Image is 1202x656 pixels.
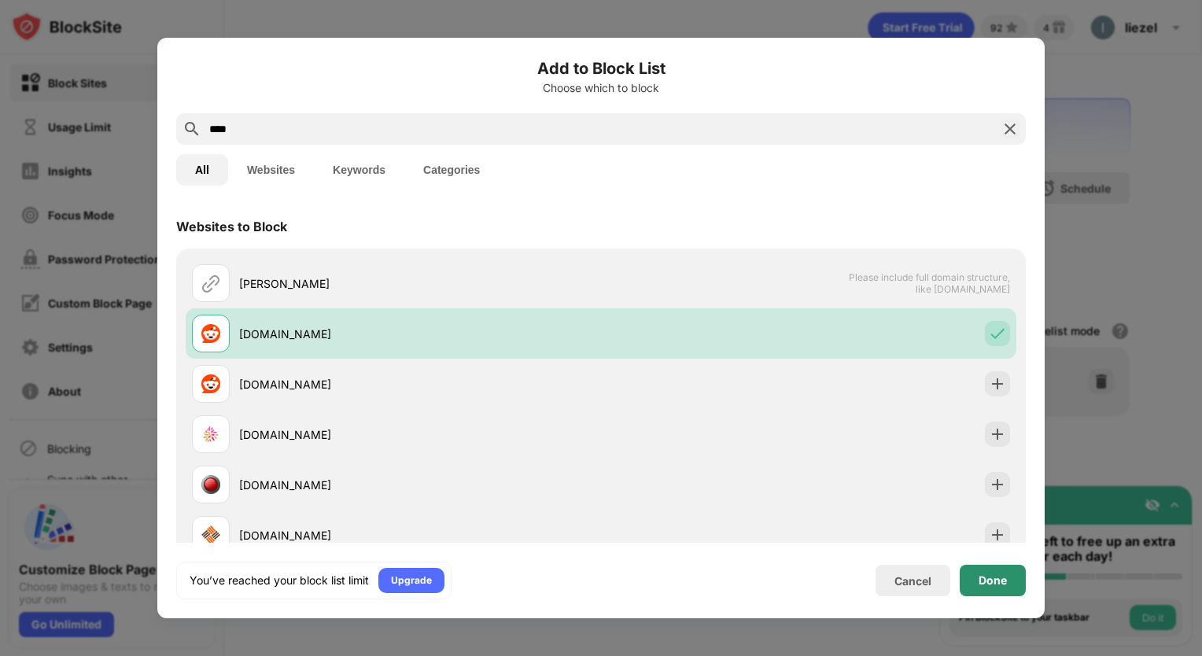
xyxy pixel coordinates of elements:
[176,82,1026,94] div: Choose which to block
[183,120,201,138] img: search.svg
[201,475,220,494] img: favicons
[894,574,931,588] div: Cancel
[228,154,314,186] button: Websites
[176,154,228,186] button: All
[314,154,404,186] button: Keywords
[190,573,369,588] div: You’ve reached your block list limit
[239,275,601,292] div: [PERSON_NAME]
[201,374,220,393] img: favicons
[239,376,601,392] div: [DOMAIN_NAME]
[201,525,220,544] img: favicons
[848,271,1010,295] span: Please include full domain structure, like [DOMAIN_NAME]
[201,274,220,293] img: url.svg
[201,425,220,444] img: favicons
[239,326,601,342] div: [DOMAIN_NAME]
[239,477,601,493] div: [DOMAIN_NAME]
[391,573,432,588] div: Upgrade
[239,426,601,443] div: [DOMAIN_NAME]
[1001,120,1019,138] img: search-close
[176,219,287,234] div: Websites to Block
[201,324,220,343] img: favicons
[404,154,499,186] button: Categories
[979,574,1007,587] div: Done
[239,527,601,544] div: [DOMAIN_NAME]
[176,57,1026,80] h6: Add to Block List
